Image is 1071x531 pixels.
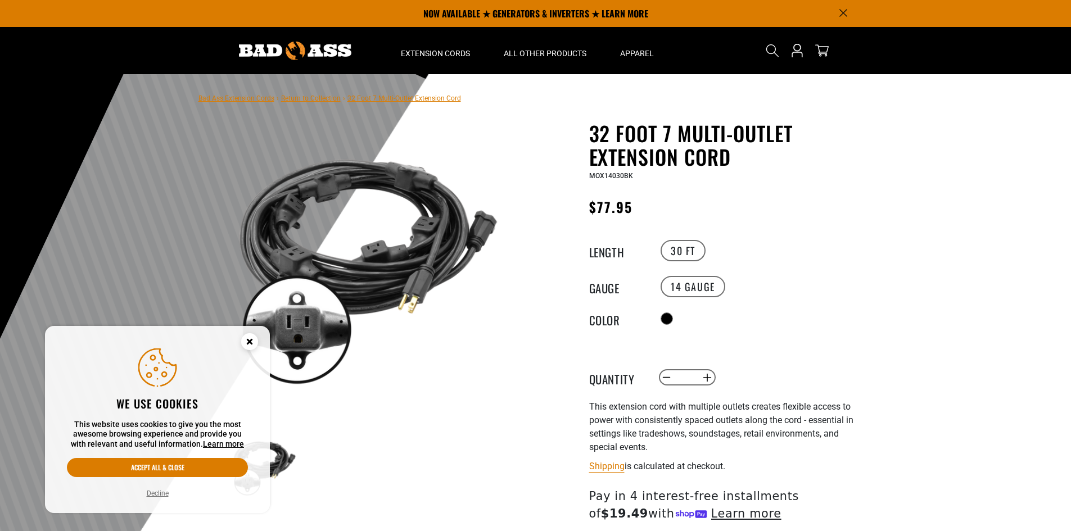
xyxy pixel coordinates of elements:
summary: All Other Products [487,27,603,74]
span: 32 Foot 7 Multi-Outlet Extension Cord [347,94,461,102]
button: Decline [143,488,172,499]
legend: Color [589,311,645,326]
legend: Length [589,243,645,258]
summary: Apparel [603,27,671,74]
span: All Other Products [504,48,586,58]
a: Return to Collection [281,94,341,102]
button: Accept all & close [67,458,248,477]
span: › [343,94,345,102]
label: 14 Gauge [661,276,725,297]
label: 30 FT [661,240,706,261]
span: › [277,94,279,102]
p: This website uses cookies to give you the most awesome browsing experience and provide you with r... [67,420,248,450]
summary: Search [763,42,781,60]
a: Shipping [589,461,625,471]
aside: Cookie Consent [45,326,270,514]
a: Learn more [203,439,244,448]
img: black [232,124,503,394]
img: Bad Ass Extension Cords [239,42,351,60]
legend: Gauge [589,279,645,294]
label: Quantity [589,370,645,385]
span: This extension cord with multiple outlets creates flexible access to power with consistently spac... [589,401,853,452]
div: is calculated at checkout. [589,459,865,474]
nav: breadcrumbs [198,91,461,105]
span: $77.95 [589,197,632,217]
a: Bad Ass Extension Cords [198,94,274,102]
span: Apparel [620,48,654,58]
span: MOX14030BK [589,172,633,180]
h2: We use cookies [67,396,248,411]
summary: Extension Cords [384,27,487,74]
h1: 32 Foot 7 Multi-Outlet Extension Cord [589,121,865,169]
span: Extension Cords [401,48,470,58]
